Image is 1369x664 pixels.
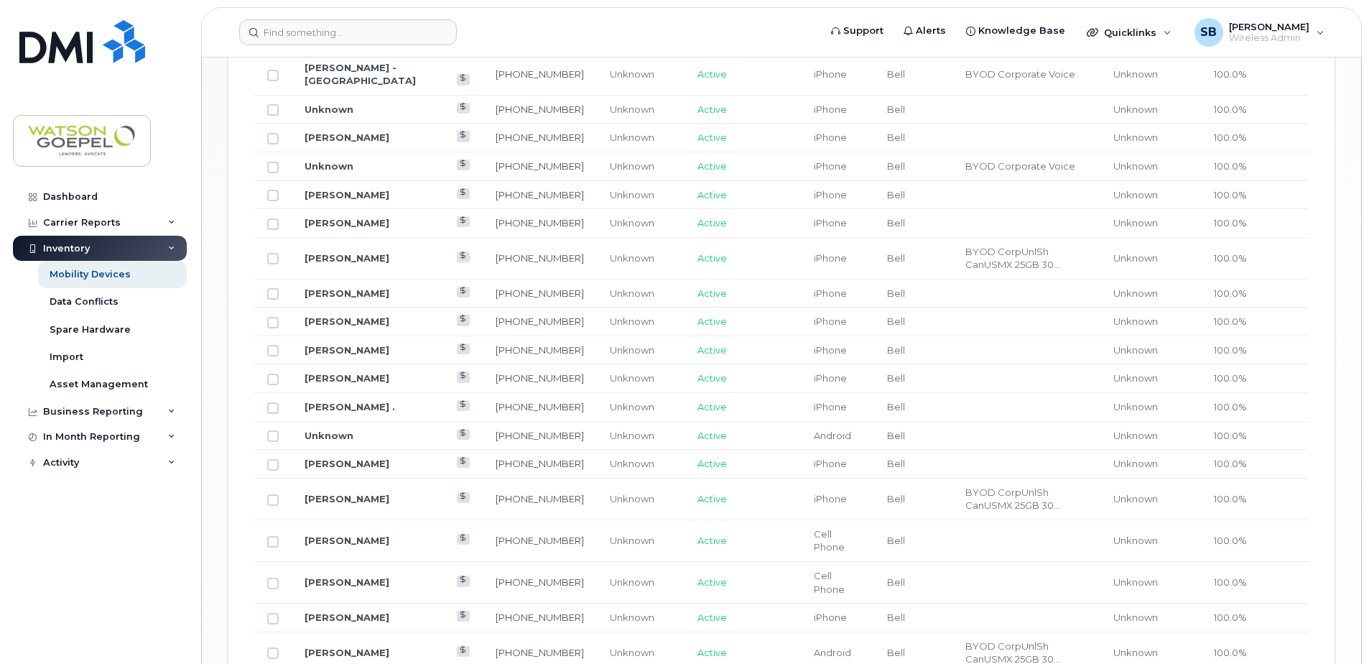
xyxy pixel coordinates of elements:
span: Active [697,535,727,546]
div: Unknown [610,315,672,328]
span: 100.0% [1214,576,1247,588]
span: 100.0% [1214,315,1247,327]
a: Knowledge Base [956,17,1075,45]
span: Bell [887,315,905,327]
a: View Last Bill [457,315,470,326]
div: Unknown [610,131,672,144]
div: Unknown [610,611,672,624]
a: View Last Bill [457,131,470,142]
span: Unknown [1113,160,1158,172]
span: Active [697,647,727,658]
span: iPhone [814,344,847,356]
a: [PERSON_NAME] [305,647,389,658]
a: View Last Bill [457,372,470,382]
span: Wireless Admin [1229,32,1309,44]
a: [PERSON_NAME] [305,315,389,327]
span: Knowledge Base [978,24,1065,38]
a: [PHONE_NUMBER] [496,315,584,327]
div: Quicklinks [1077,18,1182,47]
a: [PHONE_NUMBER] [496,252,584,264]
span: 100.0% [1214,287,1247,299]
div: Unknown [610,216,672,230]
span: 100.0% [1214,401,1247,412]
span: Active [697,189,727,200]
span: iPhone [814,68,847,80]
span: Bell [887,160,905,172]
a: [PHONE_NUMBER] [496,576,584,588]
a: [PHONE_NUMBER] [496,612,584,623]
a: [PERSON_NAME] [305,287,389,299]
a: Unknown [305,103,353,115]
span: 100.0% [1214,189,1247,200]
div: Unknown [610,646,672,660]
span: Bell [887,401,905,412]
a: View Last Bill [457,216,470,227]
span: 100.0% [1214,103,1247,115]
span: Bell [887,217,905,229]
span: Bell [887,535,905,546]
span: Cell Phone [814,570,845,595]
a: [PERSON_NAME] [305,372,389,384]
span: Quicklinks [1104,27,1156,38]
a: View Last Bill [457,287,470,298]
div: Unknown [610,103,672,116]
span: Unknown [1113,103,1158,115]
a: [PHONE_NUMBER] [496,430,584,441]
a: View Last Bill [457,646,470,657]
span: iPhone [814,493,847,504]
span: BYOD Corporate Voice [965,160,1075,172]
span: iPhone [814,315,847,327]
span: Active [697,576,727,588]
a: [PERSON_NAME] [305,217,389,229]
div: Unknown [610,160,672,173]
span: iPhone [814,612,847,623]
a: [PHONE_NUMBER] [496,189,584,200]
span: Bell [887,68,905,80]
a: [PHONE_NUMBER] [496,103,584,115]
span: Bell [887,189,905,200]
a: Support [821,17,894,45]
span: Active [697,430,727,441]
span: Alerts [916,24,946,38]
div: Unknown [610,457,672,471]
a: View Last Bill [457,252,470,262]
div: Unknown [610,534,672,548]
span: Bell [887,132,905,143]
div: Samuel Becker [1184,18,1335,47]
span: Active [697,458,727,469]
span: iPhone [814,458,847,469]
span: Bell [887,612,905,623]
span: Active [697,103,727,115]
span: 100.0% [1214,647,1247,658]
div: Unknown [610,429,672,443]
span: Active [697,217,727,229]
span: Unknown [1113,535,1158,546]
a: [PERSON_NAME] [305,458,389,469]
a: [PHONE_NUMBER] [496,372,584,384]
a: View Last Bill [457,160,470,170]
a: View Last Bill [457,188,470,199]
span: Unknown [1113,647,1158,658]
span: Unknown [1113,458,1158,469]
span: 100.0% [1214,535,1247,546]
span: Active [697,68,727,80]
a: [PERSON_NAME] [305,252,389,264]
div: Unknown [610,400,672,414]
a: [PHONE_NUMBER] [496,160,584,172]
span: Active [697,401,727,412]
span: 100.0% [1214,430,1247,441]
div: Unknown [610,576,672,589]
a: [PHONE_NUMBER] [496,458,584,469]
span: Unknown [1113,344,1158,356]
span: Unknown [1113,217,1158,229]
a: [PERSON_NAME] [305,576,389,588]
span: Bell [887,287,905,299]
a: [PHONE_NUMBER] [496,493,584,504]
a: View Last Bill [457,103,470,114]
span: Unknown [1113,287,1158,299]
a: Unknown [305,430,353,441]
span: Active [697,493,727,504]
span: Active [697,315,727,327]
a: [PERSON_NAME] [305,132,389,143]
a: View Last Bill [457,457,470,468]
